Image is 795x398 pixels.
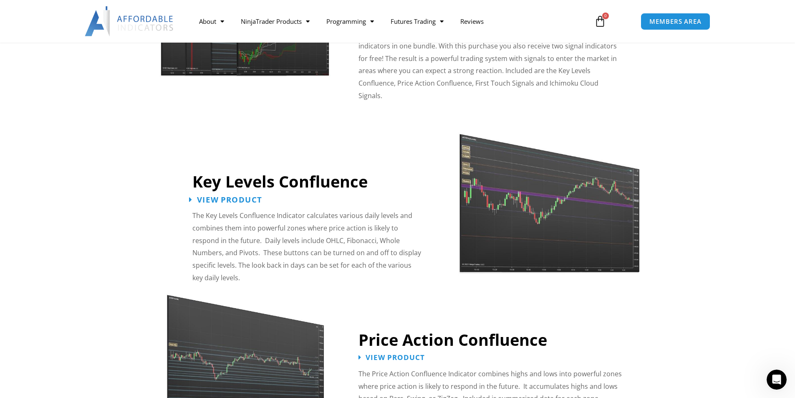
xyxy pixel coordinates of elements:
[191,12,585,31] nav: Menu
[358,329,547,350] a: Price Action Confluence
[452,12,492,31] a: Reviews
[641,13,710,30] a: MEMBERS AREA
[318,12,382,31] a: Programming
[366,354,425,361] span: View Product
[191,12,232,31] a: About
[189,195,262,203] a: View Product
[458,119,640,276] img: Key Levels | Affordable Indicators – NinjaTrader
[602,13,609,19] span: 0
[358,28,623,102] p: The Support and Resistance Suite includes all of our support and resistance indicators in one bun...
[358,354,425,361] a: View Product
[192,210,423,284] p: The Key Levels Confluence Indicator calculates various daily levels and combines them into powerf...
[649,18,702,25] span: MEMBERS AREA
[197,195,262,203] span: View Product
[382,12,452,31] a: Futures Trading
[192,170,368,192] a: Key Levels Confluence
[85,6,174,36] img: LogoAI | Affordable Indicators – NinjaTrader
[582,9,618,33] a: 0
[232,12,318,31] a: NinjaTrader Products
[767,370,787,390] iframe: Intercom live chat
